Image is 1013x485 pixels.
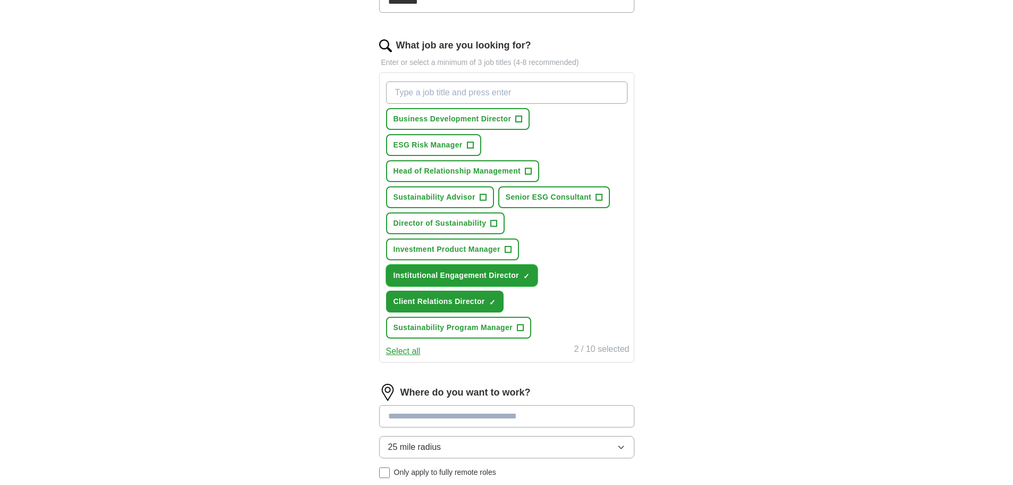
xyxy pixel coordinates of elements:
[394,139,463,151] span: ESG Risk Manager
[386,291,504,313] button: Client Relations Director✓
[574,343,629,358] div: 2 / 10 selected
[394,296,485,307] span: Client Relations Director
[489,298,496,307] span: ✓
[379,467,390,478] input: Only apply to fully remote roles
[400,385,531,400] label: Where do you want to work?
[386,317,531,339] button: Sustainability Program Manager
[386,186,494,208] button: Sustainability Advisor
[386,265,538,286] button: Institutional Engagement Director✓
[394,244,500,255] span: Investment Product Manager
[394,218,487,229] span: Director of Sustainability
[386,108,530,130] button: Business Development Director
[396,38,531,53] label: What job are you looking for?
[379,384,396,401] img: location.png
[394,322,513,333] span: Sustainability Program Manager
[498,186,610,208] button: Senior ESG Consultant
[394,113,512,125] span: Business Development Director
[388,441,441,454] span: 25 mile radius
[386,81,627,104] input: Type a job title and press enter
[386,239,519,260] button: Investment Product Manager
[386,345,421,358] button: Select all
[394,270,519,281] span: Institutional Engagement Director
[523,272,530,281] span: ✓
[379,57,634,68] p: Enter or select a minimum of 3 job titles (4-8 recommended)
[506,192,591,203] span: Senior ESG Consultant
[394,166,521,177] span: Head of Relationship Management
[394,192,475,203] span: Sustainability Advisor
[386,134,481,156] button: ESG Risk Manager
[379,436,634,458] button: 25 mile radius
[386,212,505,234] button: Director of Sustainability
[394,467,496,478] span: Only apply to fully remote roles
[386,160,540,182] button: Head of Relationship Management
[379,39,392,52] img: search.png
